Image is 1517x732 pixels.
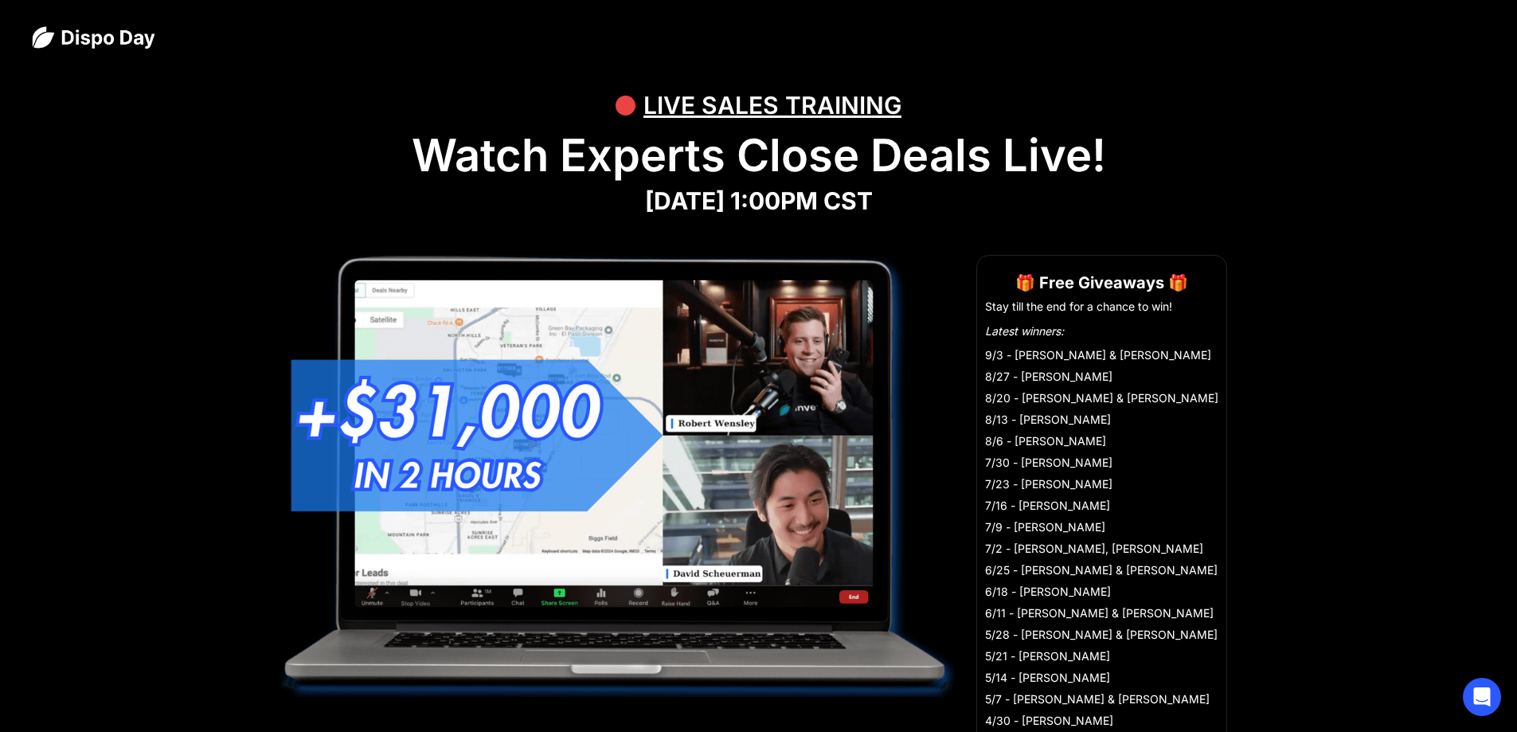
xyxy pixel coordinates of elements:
div: LIVE SALES TRAINING [643,81,901,129]
li: Stay till the end for a chance to win! [985,299,1218,315]
strong: [DATE] 1:00PM CST [645,186,873,215]
div: Open Intercom Messenger [1463,678,1501,716]
em: Latest winners: [985,324,1064,338]
strong: 🎁 Free Giveaways 🎁 [1015,273,1188,292]
h1: Watch Experts Close Deals Live! [32,129,1485,182]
